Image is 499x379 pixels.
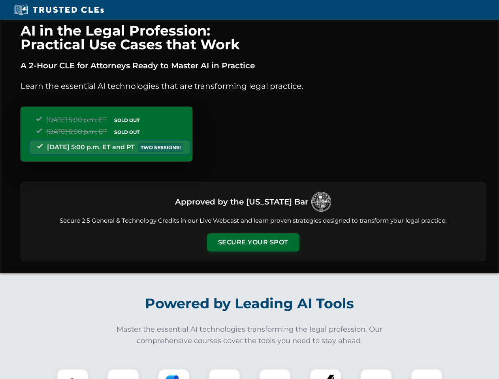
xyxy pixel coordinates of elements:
button: Secure Your Spot [207,233,299,251]
img: Logo [311,192,331,212]
p: Secure 2.5 General & Technology Credits in our Live Webcast and learn proven strategies designed ... [30,216,476,225]
p: Master the essential AI technologies transforming the legal profession. Our comprehensive courses... [111,324,388,347]
span: [DATE] 5:00 p.m. ET [46,116,107,124]
p: A 2-Hour CLE for Attorneys Ready to Master AI in Practice [21,59,486,72]
span: SOLD OUT [111,128,142,136]
h1: AI in the Legal Profession: Practical Use Cases that Work [21,24,486,51]
span: SOLD OUT [111,116,142,124]
h3: Approved by the [US_STATE] Bar [175,195,308,209]
img: Trusted CLEs [12,4,106,16]
span: [DATE] 5:00 p.m. ET [46,128,107,135]
p: Learn the essential AI technologies that are transforming legal practice. [21,80,486,92]
h2: Powered by Leading AI Tools [31,290,469,317]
